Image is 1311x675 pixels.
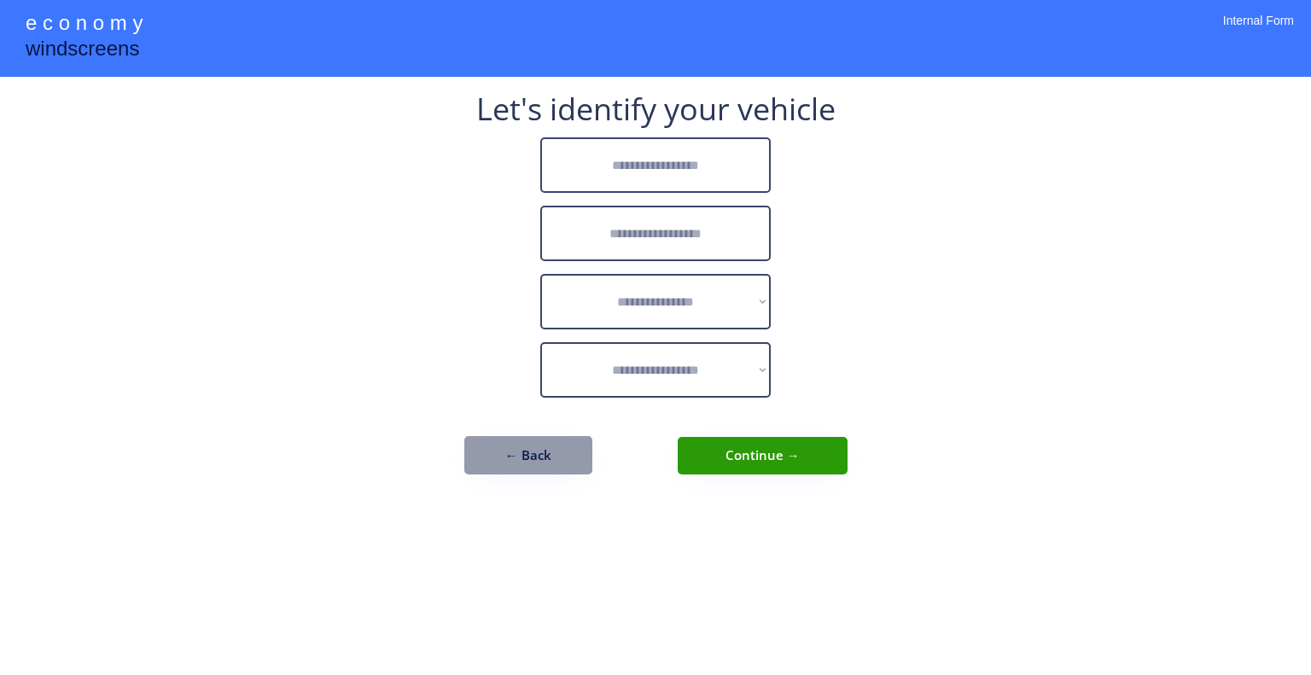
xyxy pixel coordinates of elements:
div: windscreens [26,34,139,67]
div: Let's identify your vehicle [476,94,836,125]
button: ← Back [464,436,592,474]
div: e c o n o m y [26,9,143,41]
div: Internal Form [1223,13,1294,51]
button: Continue → [678,437,848,474]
